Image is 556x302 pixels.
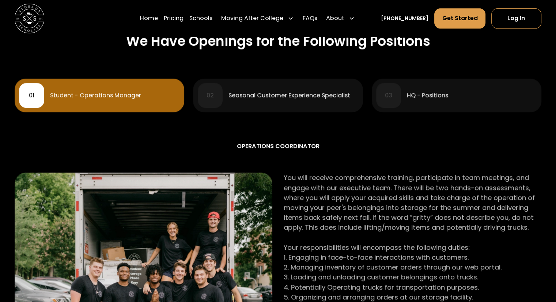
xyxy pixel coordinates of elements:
div: Student - Operations Manager [50,93,141,98]
div: 02 [207,93,214,98]
a: Home [140,8,158,29]
div: Seasonal Customer Experience Specialist [228,93,350,98]
a: Get Started [434,8,485,28]
div: About [323,8,358,29]
h2: We Have Openings for the Following Positions [126,33,430,49]
a: FAQs [302,8,317,29]
a: Pricing [164,8,184,29]
div: HQ - Positions [407,93,448,98]
div: Operations Coordinator [15,142,541,151]
div: 01 [29,93,34,98]
div: Moving After College [218,8,296,29]
a: Schools [189,8,212,29]
img: Storage Scholars main logo [15,4,44,33]
div: Moving After College [221,14,283,23]
a: [PHONE_NUMBER] [381,15,428,22]
div: 03 [385,93,392,98]
a: Log In [491,8,541,28]
div: About [326,14,344,23]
